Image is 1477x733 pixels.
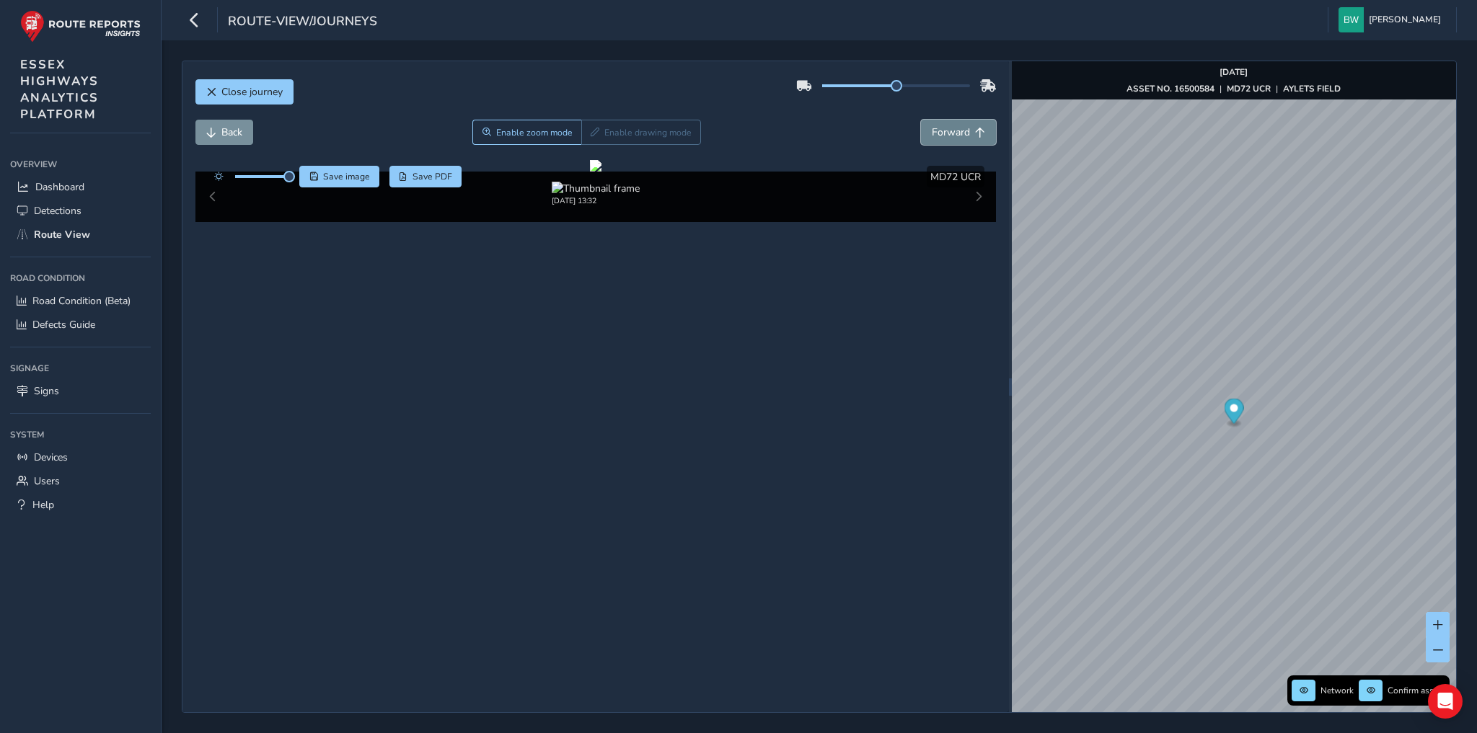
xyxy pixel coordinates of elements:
[1321,685,1354,696] span: Network
[496,127,573,138] span: Enable zoom mode
[299,166,379,187] button: Save
[221,85,283,99] span: Close journey
[34,450,68,464] span: Devices
[10,199,151,223] a: Detections
[10,493,151,517] a: Help
[32,318,95,332] span: Defects Guide
[32,498,54,512] span: Help
[323,171,370,182] span: Save image
[10,154,151,175] div: Overview
[1339,7,1446,32] button: [PERSON_NAME]
[1388,685,1445,696] span: Confirm assets
[1428,684,1463,719] div: Open Intercom Messenger
[228,12,377,32] span: route-view/journeys
[552,182,640,195] img: Thumbnail frame
[10,445,151,469] a: Devices
[1127,83,1214,94] strong: ASSET NO. 16500584
[34,474,60,488] span: Users
[1339,7,1364,32] img: diamond-layout
[35,180,84,194] span: Dashboard
[10,379,151,403] a: Signs
[413,171,452,182] span: Save PDF
[20,56,99,123] span: ESSEX HIGHWAYS ANALYTICS PLATFORM
[10,175,151,199] a: Dashboard
[195,120,253,145] button: Back
[10,267,151,289] div: Road Condition
[10,357,151,379] div: Signage
[389,166,462,187] button: PDF
[472,120,581,145] button: Zoom
[1369,7,1441,32] span: [PERSON_NAME]
[10,289,151,313] a: Road Condition (Beta)
[1127,83,1341,94] div: | |
[10,313,151,337] a: Defects Guide
[1224,399,1243,428] div: Map marker
[1283,83,1341,94] strong: AYLETS FIELD
[1227,83,1271,94] strong: MD72 UCR
[930,170,981,184] span: MD72 UCR
[932,125,970,139] span: Forward
[921,120,996,145] button: Forward
[34,384,59,398] span: Signs
[10,424,151,445] div: System
[1220,66,1248,78] strong: [DATE]
[552,195,640,206] div: [DATE] 13:32
[20,10,141,43] img: rr logo
[32,294,131,308] span: Road Condition (Beta)
[10,469,151,493] a: Users
[195,79,294,105] button: Close journey
[34,228,90,241] span: Route View
[34,204,81,218] span: Detections
[221,125,242,139] span: Back
[10,223,151,246] a: Route View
